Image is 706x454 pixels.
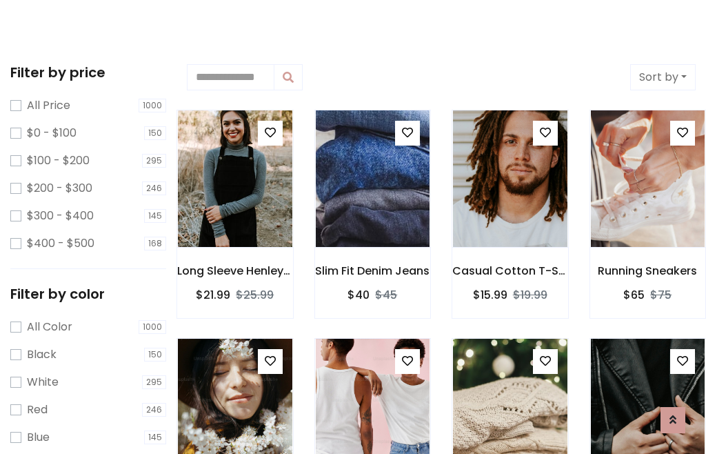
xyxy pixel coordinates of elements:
[27,152,90,169] label: $100 - $200
[144,126,166,140] span: 150
[347,288,370,302] h6: $40
[142,154,166,168] span: 295
[142,403,166,417] span: 246
[27,180,92,197] label: $200 - $300
[10,286,166,302] h5: Filter by color
[513,287,547,303] del: $19.99
[142,181,166,195] span: 246
[144,431,166,444] span: 145
[650,287,672,303] del: $75
[473,288,507,302] h6: $15.99
[144,209,166,223] span: 145
[177,264,293,277] h6: Long Sleeve Henley T-Shirt
[27,125,77,141] label: $0 - $100
[27,208,94,224] label: $300 - $400
[139,99,166,112] span: 1000
[139,320,166,334] span: 1000
[315,264,431,277] h6: Slim Fit Denim Jeans
[144,348,166,362] span: 150
[452,264,568,277] h6: Casual Cotton T-Shirt
[27,429,50,446] label: Blue
[236,287,274,303] del: $25.99
[27,235,94,252] label: $400 - $500
[27,374,59,391] label: White
[144,237,166,250] span: 168
[590,264,706,277] h6: Running Sneakers
[142,375,166,389] span: 295
[196,288,230,302] h6: $21.99
[27,346,57,363] label: Black
[27,319,72,335] label: All Color
[375,287,397,303] del: $45
[10,64,166,81] h5: Filter by price
[27,97,70,114] label: All Price
[630,64,696,90] button: Sort by
[623,288,645,302] h6: $65
[27,402,48,418] label: Red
